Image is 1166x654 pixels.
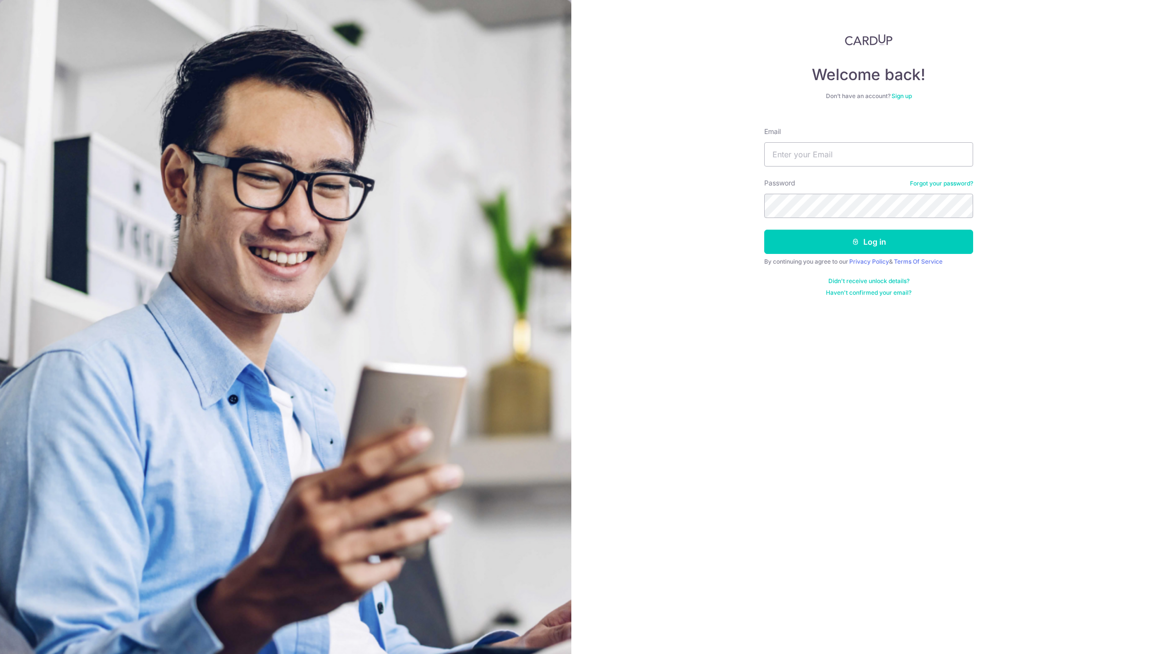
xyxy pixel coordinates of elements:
[764,127,781,136] label: Email
[764,178,795,188] label: Password
[764,142,973,167] input: Enter your Email
[764,230,973,254] button: Log in
[764,258,973,266] div: By continuing you agree to our &
[764,92,973,100] div: Don’t have an account?
[894,258,943,265] a: Terms Of Service
[910,180,973,187] a: Forgot your password?
[764,65,973,84] h4: Welcome back!
[826,289,911,297] a: Haven't confirmed your email?
[849,258,889,265] a: Privacy Policy
[828,277,909,285] a: Didn't receive unlock details?
[892,92,912,100] a: Sign up
[845,34,892,46] img: CardUp Logo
